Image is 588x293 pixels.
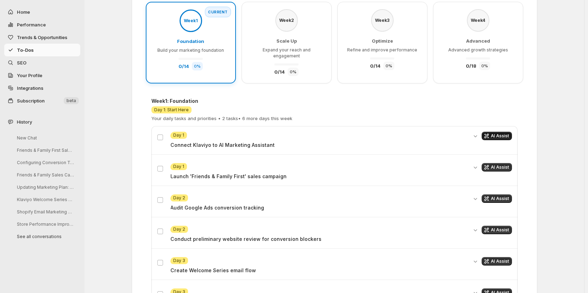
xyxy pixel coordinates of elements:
[4,44,80,56] button: To-Dos
[263,47,311,58] span: Expand your reach and engagement
[482,132,512,140] button: Get AI assistance for this task
[11,132,78,143] button: New Chat
[11,182,78,193] button: Updating Marketing Plan: Klaviyo to Shopify Email
[466,63,476,69] span: 0 / 18
[491,258,509,264] span: AI Assist
[4,56,80,69] a: SEO
[4,31,80,44] button: Trends & Opportunities
[192,62,203,70] div: 0 %
[448,47,508,52] span: Advanced growth strategies
[472,132,479,140] button: Expand details
[205,7,231,17] div: Current
[466,38,490,44] span: Advanced
[370,63,381,69] span: 0 / 14
[170,236,468,243] p: Conduct preliminary website review for conversion blockers
[491,133,509,139] span: AI Assist
[4,6,80,18] button: Home
[173,164,184,169] span: Day 1
[372,38,393,44] span: Optimize
[17,98,45,104] span: Subscription
[375,18,389,23] span: Week 3
[17,9,30,15] span: Home
[472,226,479,234] button: Expand details
[17,60,26,66] span: SEO
[11,145,78,156] button: Friends & Family First Sales Campaign
[151,98,292,105] h4: Week 1 : Foundation
[173,226,185,232] span: Day 2
[491,227,509,233] span: AI Assist
[472,163,479,172] button: Expand details
[274,69,285,75] span: 0 / 14
[17,47,34,53] span: To-Dos
[482,257,512,266] button: Get AI assistance for this task
[288,68,299,76] div: 0 %
[170,173,468,180] p: Launch 'Friends & Family First' sales campaign
[173,195,185,201] span: Day 2
[177,38,204,44] span: Foundation
[279,18,294,23] span: Week 2
[11,231,78,242] button: See all conversations
[179,63,189,69] span: 0 / 14
[184,18,198,23] span: Week 1
[170,267,468,274] p: Create Welcome Series email flow
[11,157,78,168] button: Configuring Conversion Tracking in Google Analytics
[472,194,479,203] button: Expand details
[491,164,509,170] span: AI Assist
[276,38,297,44] span: Scale Up
[17,22,46,27] span: Performance
[170,142,468,149] p: Connect Klaviyo to AI Marketing Assistant
[4,94,80,107] button: Subscription
[17,85,43,91] span: Integrations
[154,107,189,113] span: Day 1: Start Here
[482,226,512,234] button: Get AI assistance for this task
[383,62,394,70] div: 0 %
[4,69,80,82] a: Your Profile
[491,196,509,201] span: AI Assist
[11,206,78,217] button: Shopify Email Marketing Strategy Discussion
[17,35,67,40] span: Trends & Opportunities
[170,204,468,211] p: Audit Google Ads conversion tracking
[4,82,80,94] a: Integrations
[471,18,485,23] span: Week 4
[482,194,512,203] button: Get AI assistance for this task
[173,132,184,138] span: Day 1
[4,18,80,31] button: Performance
[11,169,78,180] button: Friends & Family Sales Campaign Strategy
[157,48,224,53] span: Build your marketing foundation
[347,47,417,52] span: Refine and improve performance
[482,163,512,172] button: Get AI assistance for this task
[173,258,185,263] span: Day 3
[11,194,78,205] button: Klaviyo Welcome Series Flow Setup
[479,62,490,70] div: 0 %
[17,118,32,125] span: History
[17,73,42,78] span: Your Profile
[151,115,292,122] p: Your daily tasks and priorities • 2 tasks • 6 more days this week
[472,257,479,266] button: Expand details
[67,98,76,104] span: beta
[11,219,78,230] button: Store Performance Improvement Analysis Steps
